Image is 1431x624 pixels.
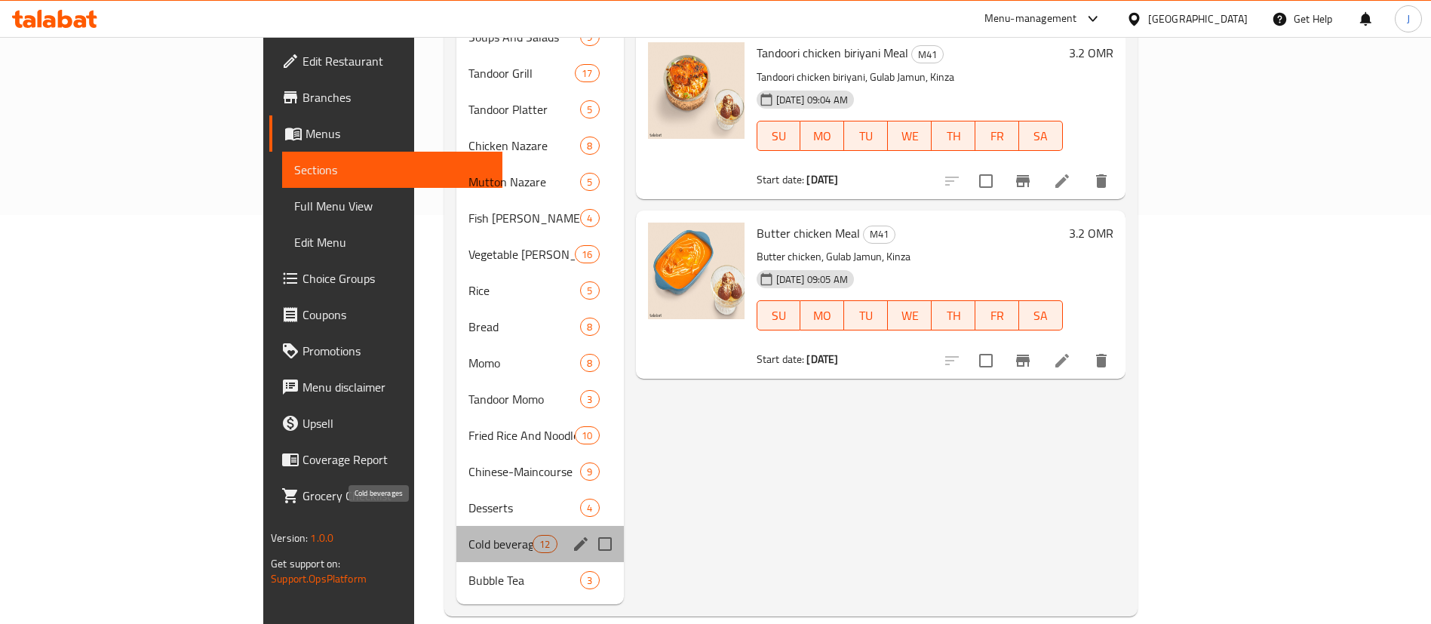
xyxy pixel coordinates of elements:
[468,245,575,263] span: Vegetable [PERSON_NAME]
[806,349,838,369] b: [DATE]
[468,137,581,155] span: Chicken Nazare
[468,318,581,336] div: Bread
[888,121,932,151] button: WE
[648,42,745,139] img: Tandoori chicken biriyani Meal
[770,272,854,287] span: [DATE] 09:05 AM
[975,300,1019,330] button: FR
[302,269,490,287] span: Choice Groups
[580,173,599,191] div: items
[271,554,340,573] span: Get support on:
[269,333,502,369] a: Promotions
[468,535,533,553] span: Cold beverages
[302,306,490,324] span: Coupons
[894,305,926,327] span: WE
[269,405,502,441] a: Upsell
[456,164,624,200] div: Mutton Nazare5
[468,173,581,191] span: Mutton Nazare
[269,115,502,152] a: Menus
[580,499,599,517] div: items
[468,64,575,82] span: Tandoor Grill
[456,453,624,490] div: Chinese-Maincourse9
[1053,352,1071,370] a: Edit menu item
[970,165,1002,197] span: Select to update
[575,64,599,82] div: items
[763,305,795,327] span: SU
[981,305,1013,327] span: FR
[456,381,624,417] div: Tandoor Momo3
[888,300,932,330] button: WE
[581,175,598,189] span: 5
[269,79,502,115] a: Branches
[302,378,490,396] span: Menu disclaimer
[894,125,926,147] span: WE
[757,247,1063,266] p: Butter chicken, Gulab Jamun, Kinza
[269,260,502,297] a: Choice Groups
[1069,223,1113,244] h6: 3.2 OMR
[576,66,598,81] span: 17
[282,224,502,260] a: Edit Menu
[770,93,854,107] span: [DATE] 09:04 AM
[271,569,367,589] a: Support.OpsPlatform
[1019,121,1063,151] button: SA
[1053,172,1071,190] a: Edit menu item
[581,320,598,334] span: 8
[468,571,581,589] div: Bubble Tea
[757,121,801,151] button: SU
[456,200,624,236] div: Fish [PERSON_NAME]4
[981,125,1013,147] span: FR
[932,300,975,330] button: TH
[932,121,975,151] button: TH
[757,300,801,330] button: SU
[757,170,805,189] span: Start date:
[468,426,575,444] div: Fried Rice And Noodles
[580,354,599,372] div: items
[468,390,581,408] span: Tandoor Momo
[757,349,805,369] span: Start date:
[850,125,882,147] span: TU
[302,88,490,106] span: Branches
[302,487,490,505] span: Grocery Checklist
[456,236,624,272] div: Vegetable [PERSON_NAME]16
[468,463,581,481] span: Chinese-Maincourse
[468,281,581,300] div: Rice
[575,245,599,263] div: items
[570,533,592,555] button: edit
[456,490,624,526] div: Desserts4
[864,226,895,243] span: M41
[456,526,624,562] div: Cold beverages12edit
[581,501,598,515] span: 4
[306,124,490,143] span: Menus
[581,211,598,226] span: 4
[581,465,598,479] span: 9
[757,41,908,64] span: Tandoori chicken biriyani Meal
[468,354,581,372] span: Momo
[269,43,502,79] a: Edit Restaurant
[1005,343,1041,379] button: Branch-specific-item
[806,125,838,147] span: MO
[533,535,557,553] div: items
[468,209,581,227] div: Fish Curry Nazare
[580,390,599,408] div: items
[581,392,598,407] span: 3
[1005,163,1041,199] button: Branch-specific-item
[938,125,969,147] span: TH
[456,562,624,598] div: Bubble Tea3
[269,369,502,405] a: Menu disclaimer
[468,209,581,227] span: Fish [PERSON_NAME]
[294,197,490,215] span: Full Menu View
[269,478,502,514] a: Grocery Checklist
[302,342,490,360] span: Promotions
[581,284,598,298] span: 5
[1407,11,1410,27] span: J
[800,121,844,151] button: MO
[806,305,838,327] span: MO
[970,345,1002,377] span: Select to update
[1025,125,1057,147] span: SA
[757,222,860,244] span: Butter chicken Meal
[576,429,598,443] span: 10
[468,100,581,118] span: Tandoor Platter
